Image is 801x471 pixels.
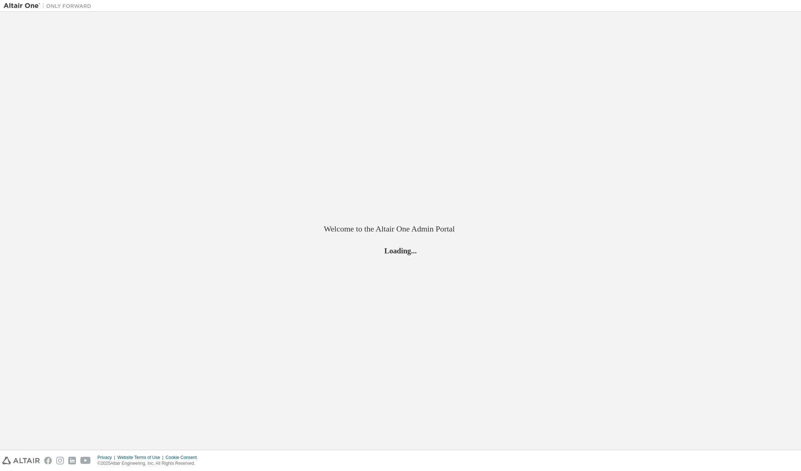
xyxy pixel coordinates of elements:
div: Website Terms of Use [117,455,165,460]
div: Privacy [98,455,117,460]
img: youtube.svg [80,457,91,464]
div: Cookie Consent [165,455,201,460]
img: instagram.svg [56,457,64,464]
img: Altair One [4,2,95,9]
h2: Loading... [324,246,477,256]
img: altair_logo.svg [2,457,40,464]
p: © 2025 Altair Engineering, Inc. All Rights Reserved. [98,460,201,467]
h2: Welcome to the Altair One Admin Portal [324,224,477,234]
img: linkedin.svg [68,457,76,464]
img: facebook.svg [44,457,52,464]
